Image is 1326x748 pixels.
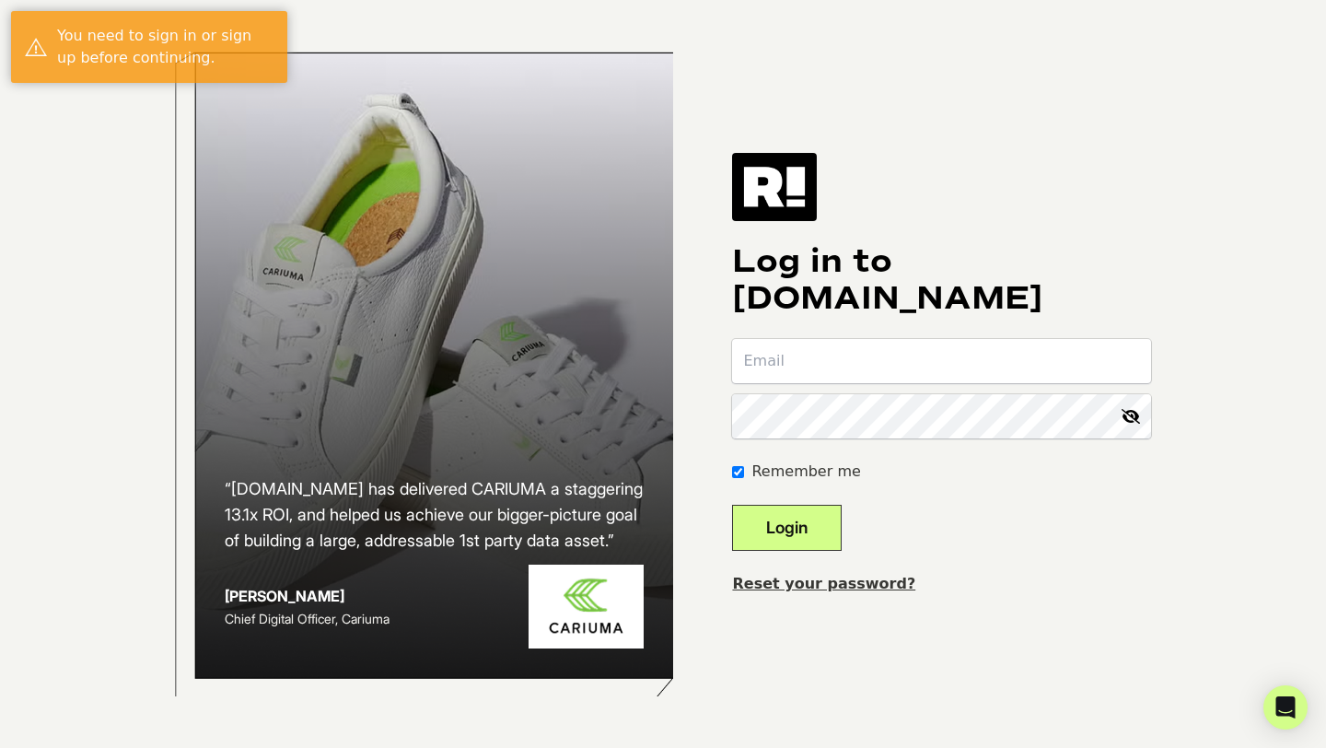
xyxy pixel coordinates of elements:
button: Login [732,505,842,551]
img: Retention.com [732,153,817,221]
input: Email [732,339,1151,383]
span: Chief Digital Officer, Cariuma [225,611,390,626]
a: Reset your password? [732,575,915,592]
div: Open Intercom Messenger [1263,685,1308,730]
label: Remember me [751,461,860,483]
strong: [PERSON_NAME] [225,587,344,605]
h2: “[DOMAIN_NAME] has delivered CARIUMA a staggering 13.1x ROI, and helped us achieve our bigger-pic... [225,476,645,554]
h1: Log in to [DOMAIN_NAME] [732,243,1151,317]
div: You need to sign in or sign up before continuing. [57,25,273,69]
img: Cariuma [529,565,644,649]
